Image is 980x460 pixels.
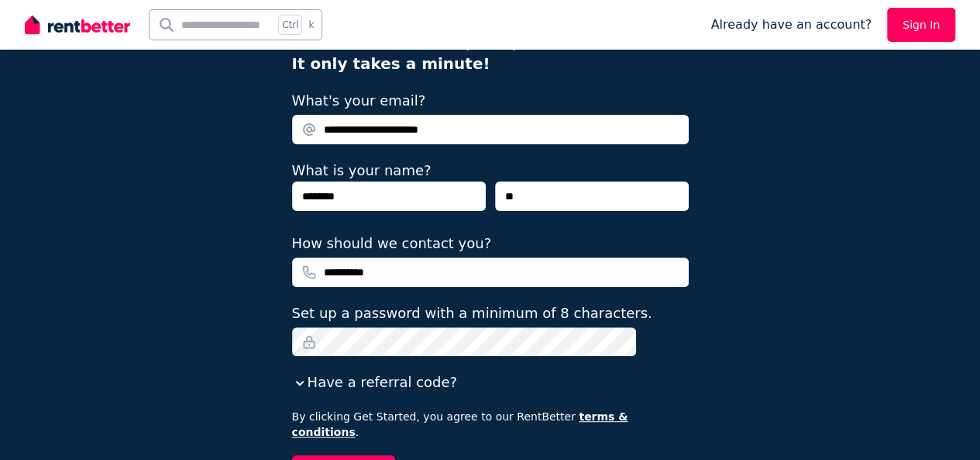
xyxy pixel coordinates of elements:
label: How should we contact you? [292,233,492,254]
img: RentBetter [25,13,130,36]
button: Have a referral code? [292,372,457,393]
a: Sign In [887,8,955,42]
label: Set up a password with a minimum of 8 characters. [292,303,652,324]
p: By clicking Get Started, you agree to our RentBetter . [292,409,689,440]
span: Already have an account? [710,16,872,34]
span: k [308,19,314,31]
b: It only takes a minute! [292,54,490,73]
label: What is your name? [292,162,432,178]
span: Ctrl [278,15,302,35]
label: What's your email? [292,90,426,112]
